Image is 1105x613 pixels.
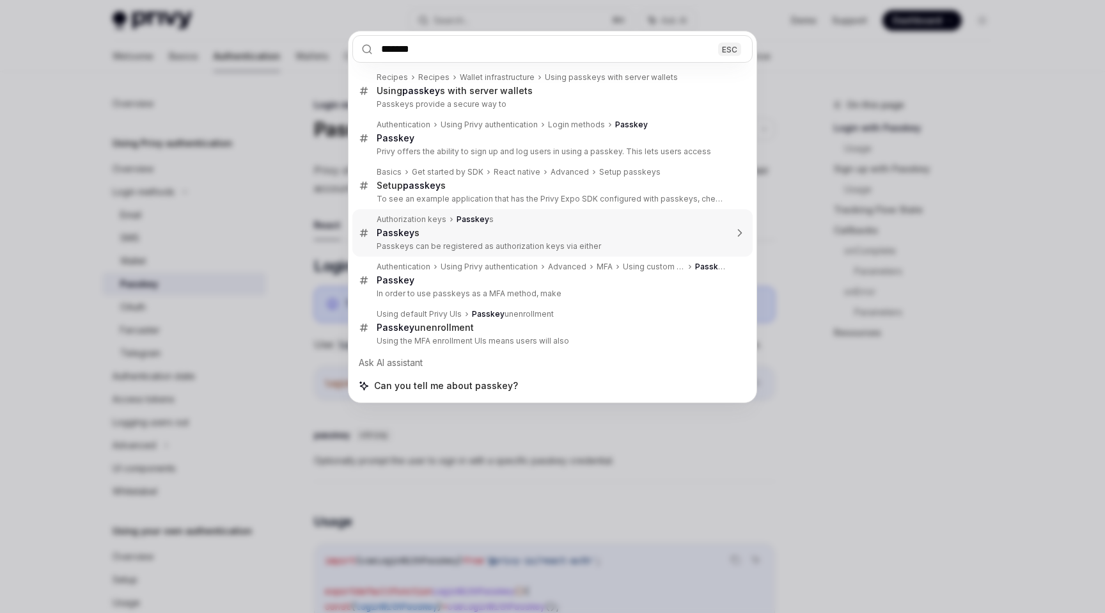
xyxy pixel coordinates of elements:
span: Can you tell me about passkey? [374,379,518,392]
div: Recipes [377,72,408,83]
div: s [377,227,419,239]
div: Authorization keys [377,214,446,225]
div: unenrollment [472,309,554,319]
div: Login methods [548,120,605,130]
b: passkey [402,85,440,96]
div: Authentication [377,120,430,130]
div: Using custom UIs [623,262,685,272]
p: Passkeys can be registered as authorization keys via either [377,241,726,251]
div: ESC [718,42,741,56]
b: Passkey [472,309,505,319]
div: Using default Privy UIs [377,309,462,319]
b: Passkey [377,322,414,333]
div: Using Privy authentication [441,262,538,272]
b: Passkey [377,275,414,285]
div: Authentication [377,262,430,272]
div: Setup s [377,180,446,191]
b: Passkey [695,262,728,271]
div: Using Privy authentication [441,120,538,130]
div: Ask AI assistant [352,351,753,374]
b: Passkey [615,120,648,129]
div: Using passkeys with server wallets [545,72,678,83]
b: Passkey [457,214,489,224]
p: In order to use passkeys as a MFA method, make [377,289,726,299]
p: Using the MFA enrollment UIs means users will also [377,336,726,346]
div: MFA [597,262,613,272]
div: React native [494,167,540,177]
div: unenrollment [377,322,474,333]
div: s [457,214,494,225]
div: Advanced [551,167,589,177]
div: Basics [377,167,402,177]
p: Privy offers the ability to sign up and log users in using a passkey. This lets users access [377,147,726,157]
b: passkey [403,180,441,191]
p: To see an example application that has the Privy Expo SDK configured with passkeys, check out our E [377,194,726,204]
p: Passkeys provide a secure way to [377,99,726,109]
b: Passkey [377,227,414,238]
div: Advanced [548,262,586,272]
div: Setup passkeys [599,167,661,177]
div: Get started by SDK [412,167,483,177]
b: Passkey [377,132,414,143]
div: Using s with server wallets [377,85,533,97]
div: Recipes [418,72,450,83]
div: Wallet infrastructure [460,72,535,83]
